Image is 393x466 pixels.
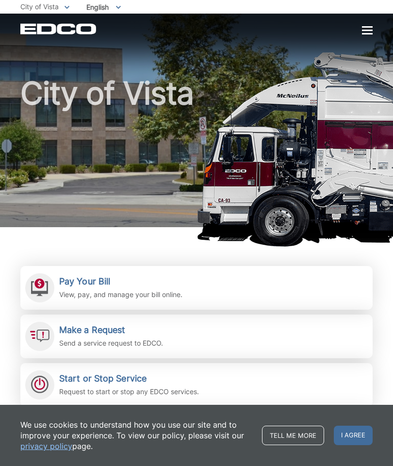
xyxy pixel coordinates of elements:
a: privacy policy [20,441,72,451]
h1: City of Vista [20,78,373,232]
h2: Make a Request [59,325,163,335]
span: City of Vista [20,2,59,11]
p: View, pay, and manage your bill online. [59,289,182,300]
a: Tell me more [262,426,324,445]
p: Send a service request to EDCO. [59,338,163,349]
a: Make a Request Send a service request to EDCO. [20,315,373,358]
span: I agree [334,426,373,445]
a: EDCD logo. Return to the homepage. [20,23,98,34]
a: Pay Your Bill View, pay, and manage your bill online. [20,266,373,310]
h2: Start or Stop Service [59,373,199,384]
p: We use cookies to understand how you use our site and to improve your experience. To view our pol... [20,419,252,451]
h2: Pay Your Bill [59,276,182,287]
p: Request to start or stop any EDCO services. [59,386,199,397]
